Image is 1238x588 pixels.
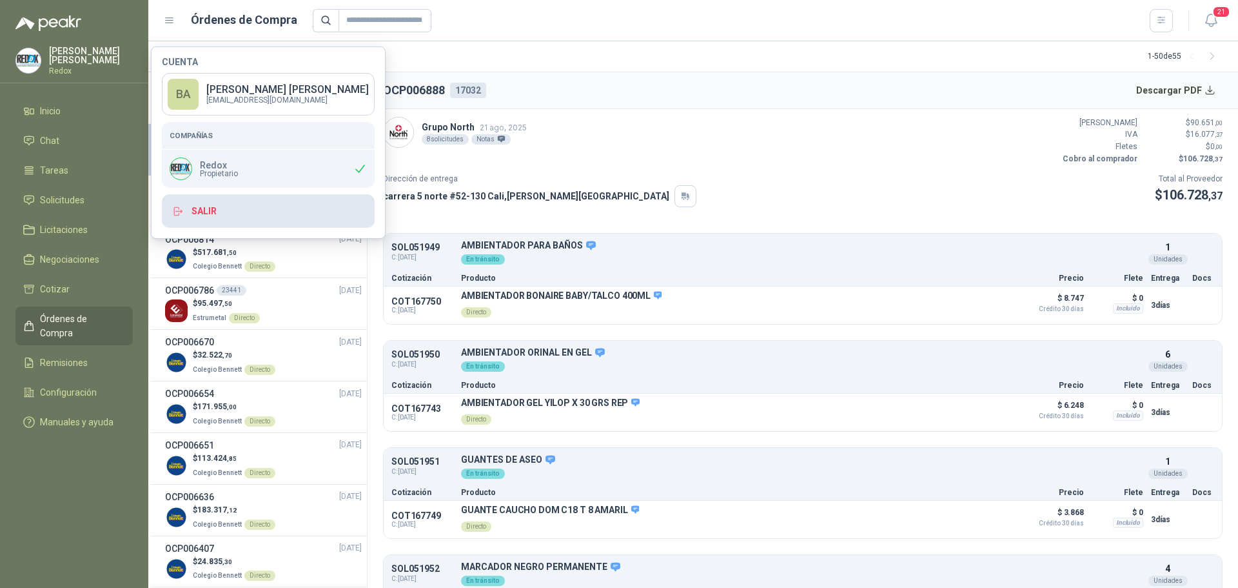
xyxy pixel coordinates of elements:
[461,469,505,479] div: En tránsito
[1019,505,1084,527] p: $ 3.868
[391,414,453,421] span: C: [DATE]
[461,505,639,516] p: GUANTE CAUCHO DOM C18 T 8 AMARIL
[40,163,68,177] span: Tareas
[200,161,238,170] p: Redox
[193,521,242,528] span: Colegio Bennett
[1151,381,1184,389] p: Entrega
[1092,398,1143,413] p: $ 0
[40,134,59,148] span: Chat
[197,402,237,411] span: 171.955
[339,285,362,297] span: [DATE]
[49,46,133,65] p: [PERSON_NAME] [PERSON_NAME]
[461,414,491,425] div: Directo
[15,218,133,242] a: Licitaciones
[339,491,362,503] span: [DATE]
[1151,298,1184,313] p: 3 días
[206,96,369,104] p: [EMAIL_ADDRESS][DOMAIN_NAME]
[461,290,662,302] p: AMBIENTADOR BONAIRE BABY/TALCO 400ML
[391,350,453,360] p: SOL051950
[383,173,696,185] p: Dirección de entrega
[391,360,453,370] span: C: [DATE]
[193,263,242,270] span: Colegio Bennett
[1163,187,1223,203] span: 106.728
[193,572,242,579] span: Colegio Bennett
[193,418,242,425] span: Colegio Bennett
[1019,290,1084,312] p: $ 8.747
[191,11,297,29] h1: Órdenes de Compra
[339,336,362,349] span: [DATE]
[229,313,260,323] div: Directo
[222,352,232,359] span: ,70
[200,170,238,177] span: Propietario
[1145,153,1223,165] p: $
[15,128,133,153] a: Chat
[1148,576,1188,586] div: Unidades
[1060,141,1137,153] p: Fletes
[49,67,133,75] p: Redox
[193,366,242,373] span: Colegio Bennett
[383,189,669,203] p: carrera 5 norte #52-130 Cali , [PERSON_NAME][GEOGRAPHIC_DATA]
[1148,361,1188,372] div: Unidades
[206,85,369,95] p: [PERSON_NAME] [PERSON_NAME]
[1215,143,1223,150] span: ,00
[1199,9,1223,32] button: 21
[461,398,640,409] p: AMBIENTADOR GEL YILOP X 30 GRS REP
[244,365,275,375] div: Directo
[461,307,491,318] div: Directo
[165,387,362,427] a: OCP006654[DATE] Company Logo$171.955,00Colegio BennettDirecto
[197,557,232,566] span: 24.835
[165,283,214,298] h3: OCP006786
[1092,290,1143,306] p: $ 0
[1113,518,1143,528] div: Incluido
[244,416,275,427] div: Directo
[1019,489,1084,496] p: Precio
[1019,274,1084,282] p: Precio
[40,356,88,370] span: Remisiones
[40,312,121,340] span: Órdenes de Compra
[165,299,188,322] img: Company Logo
[170,130,367,141] h5: Compañías
[193,504,275,516] p: $
[40,223,88,237] span: Licitaciones
[461,576,505,586] div: En tránsito
[1092,274,1143,282] p: Flete
[165,542,362,582] a: OCP006407[DATE] Company Logo$24.835,30Colegio BennettDirecto
[222,300,232,307] span: ,50
[15,277,133,301] a: Cotizar
[165,283,362,324] a: OCP00678623441[DATE] Company Logo$95.497,50EstrumetalDirecto
[193,452,275,465] p: $
[461,254,505,265] div: En tránsito
[168,79,199,110] div: BA
[461,361,505,372] div: En tránsito
[227,455,237,462] span: ,85
[461,381,1012,389] p: Producto
[1148,469,1188,479] div: Unidades
[15,247,133,272] a: Negociaciones
[461,562,1143,573] p: MARCADOR NEGRO PERMANENTE
[165,335,362,376] a: OCP006670[DATE] Company Logo$32.522,70Colegio BennettDirecto
[15,307,133,345] a: Órdenes de Compra
[461,274,1012,282] p: Producto
[1145,128,1223,141] p: $
[40,385,97,400] span: Configuración
[1060,153,1137,165] p: Cobro al comprador
[1151,489,1184,496] p: Entrega
[1019,413,1084,420] span: Crédito 30 días
[165,542,214,556] h3: OCP006407
[391,296,453,307] p: COT167750
[1092,505,1143,520] p: $ 0
[1145,117,1223,129] p: $
[193,469,242,476] span: Colegio Bennett
[15,380,133,405] a: Configuración
[170,158,192,179] img: Company Logo
[165,558,188,580] img: Company Logo
[391,574,453,584] span: C: [DATE]
[193,314,226,321] span: Estrumetal
[15,99,133,123] a: Inicio
[165,232,214,247] h3: OCP006814
[1060,128,1137,141] p: IVA
[391,564,453,574] p: SOL051952
[197,454,237,463] span: 113.424
[1129,77,1223,103] button: Descargar PDF
[193,247,275,259] p: $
